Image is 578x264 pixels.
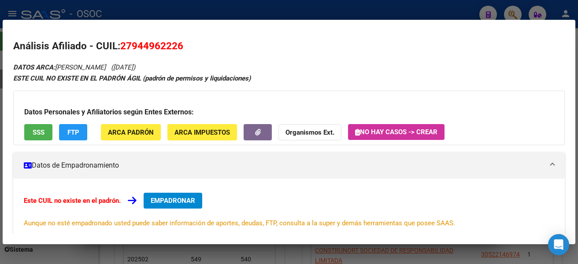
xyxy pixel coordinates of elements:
mat-expansion-panel-header: Datos de Empadronamiento [13,152,565,179]
span: FTP [67,128,79,136]
button: EMPADRONAR [144,193,202,209]
span: Aunque no esté empadronado usted puede saber información de aportes, deudas, FTP, consulta a la s... [24,219,455,227]
span: EMPADRONAR [151,197,195,205]
button: FTP [59,124,87,140]
strong: Organismos Ext. [285,128,334,136]
div: Open Intercom Messenger [548,234,569,255]
button: SSS [24,124,52,140]
span: 27944962226 [120,40,183,51]
h2: Análisis Afiliado - CUIL: [13,39,565,54]
strong: Este CUIL no existe en el padrón. [24,197,121,205]
span: [PERSON_NAME] [13,63,106,71]
h3: Datos Personales y Afiliatorios según Entes Externos: [24,107,554,117]
div: Datos de Empadronamiento [13,179,565,242]
span: No hay casos -> Crear [355,128,437,136]
button: No hay casos -> Crear [348,124,445,140]
span: SSS [33,128,44,136]
span: ([DATE]) [111,63,135,71]
button: ARCA Padrón [101,124,161,140]
strong: ESTE CUIL NO EXISTE EN EL PADRÓN ÁGIL (padrón de permisos y liquidaciones) [13,74,251,82]
span: ARCA Padrón [108,128,154,136]
button: Organismos Ext. [278,124,341,140]
strong: DATOS ARCA: [13,63,55,71]
button: ARCA Impuestos [167,124,237,140]
mat-panel-title: Datos de Empadronamiento [24,160,544,171]
span: ARCA Impuestos [174,128,230,136]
